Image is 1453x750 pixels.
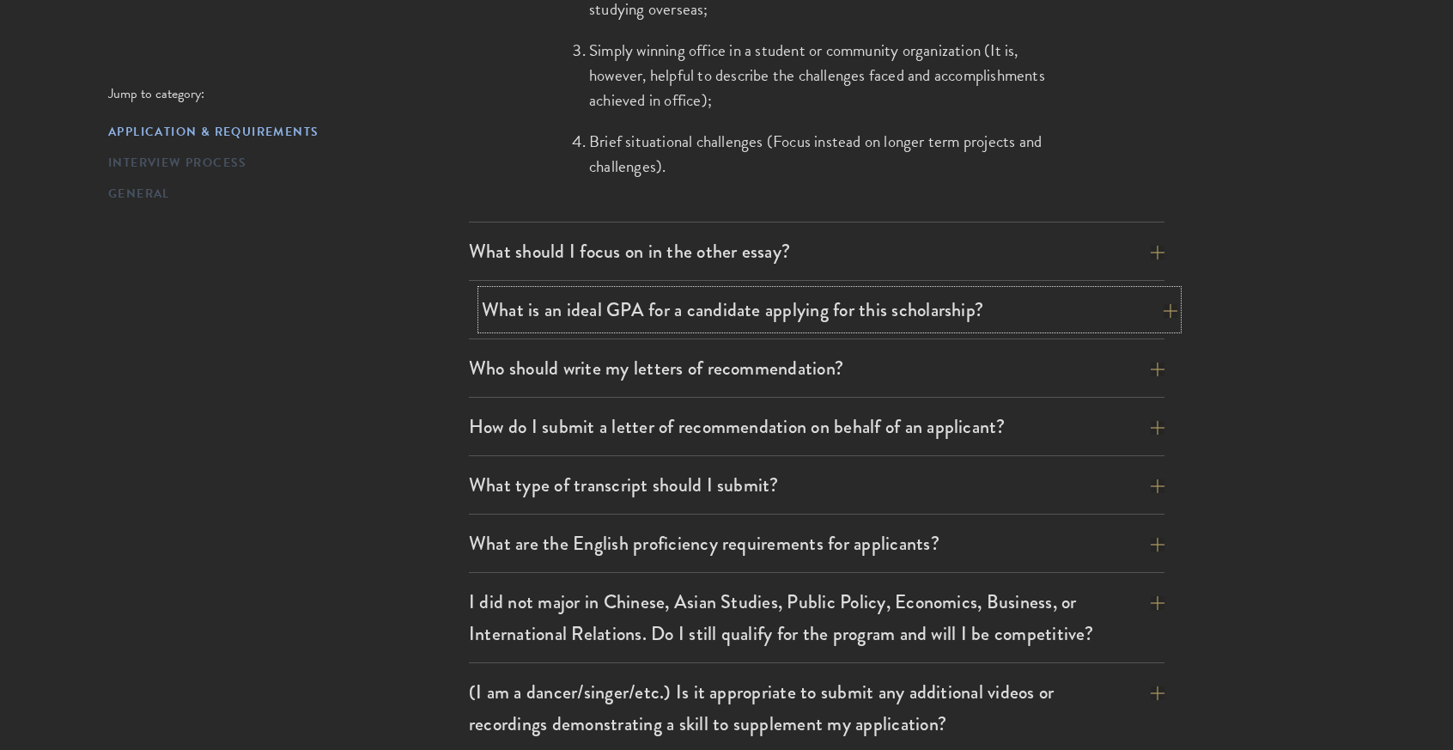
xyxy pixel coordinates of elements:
button: What should I focus on in the other essay? [469,232,1164,271]
a: Interview Process [108,154,459,172]
button: How do I submit a letter of recommendation on behalf of an applicant? [469,407,1164,446]
button: Who should write my letters of recommendation? [469,349,1164,387]
li: Simply winning office in a student or community organization (It is, however, helpful to describe... [589,38,1061,113]
li: Brief situational challenges (Focus instead on longer term projects and challenges). [589,129,1061,179]
button: (I am a dancer/singer/etc.) Is it appropriate to submit any additional videos or recordings demon... [469,673,1164,743]
button: I did not major in Chinese, Asian Studies, Public Policy, Economics, Business, or International R... [469,582,1164,653]
button: What are the English proficiency requirements for applicants? [469,524,1164,563]
button: What type of transcript should I submit? [469,466,1164,504]
p: Jump to category: [108,86,469,101]
a: General [108,185,459,203]
button: What is an ideal GPA for a candidate applying for this scholarship? [482,290,1177,329]
a: Application & Requirements [108,123,459,141]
